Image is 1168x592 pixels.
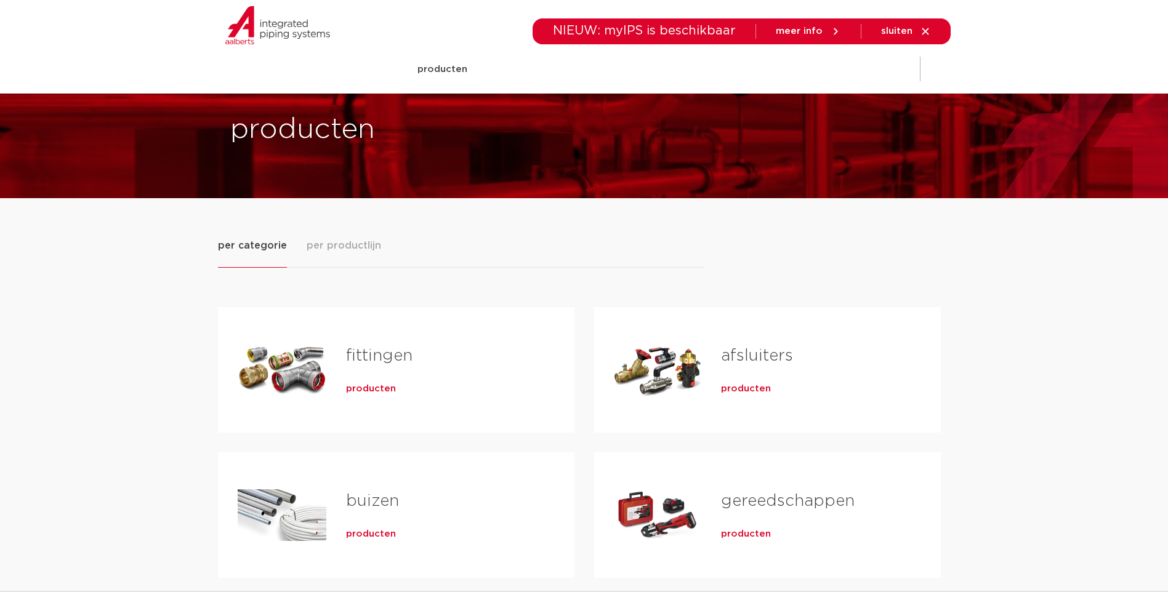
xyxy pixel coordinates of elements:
[346,493,399,509] a: buizen
[786,46,829,93] a: over ons
[346,348,413,364] a: fittingen
[776,26,823,36] span: meer info
[881,26,912,36] span: sluiten
[556,46,621,93] a: toepassingen
[417,46,467,93] a: producten
[721,383,771,395] a: producten
[492,46,531,93] a: markten
[721,348,793,364] a: afsluiters
[307,238,381,253] span: per productlijn
[645,46,698,93] a: downloads
[417,46,829,93] nav: Menu
[230,110,578,150] h1: producten
[881,26,931,37] a: sluiten
[721,493,855,509] a: gereedschappen
[346,528,396,540] a: producten
[722,46,762,93] a: services
[553,25,736,37] span: NIEUW: myIPS is beschikbaar
[218,238,287,253] span: per categorie
[776,26,841,37] a: meer info
[721,528,771,540] a: producten
[346,383,396,395] a: producten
